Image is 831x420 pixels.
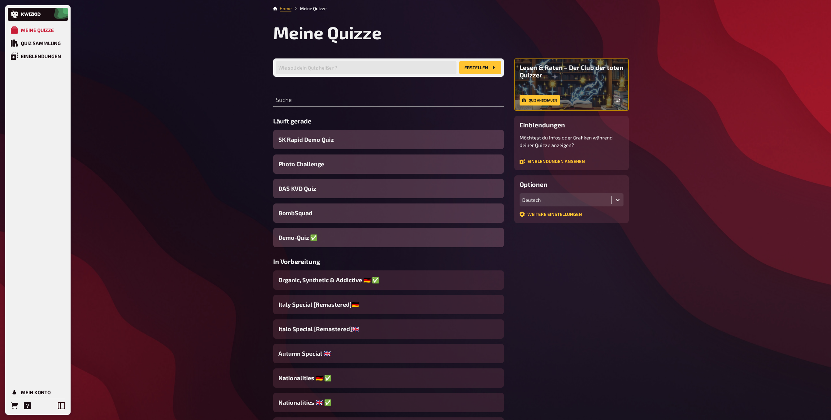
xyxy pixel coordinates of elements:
a: Nationalities ​🇬🇧 ✅ [273,393,504,412]
div: Deutsch [522,197,609,203]
a: Einblendungen ansehen [520,159,585,164]
input: Wie soll dein Quiz heißen? [276,61,457,74]
a: Home [280,6,291,11]
a: BombSquad [273,203,504,223]
li: Home [280,5,291,12]
a: Weitere Einstellungen [520,212,582,217]
span: Nationalities ​​🇩🇪 ​✅ [278,374,331,382]
div: Mein Konto [21,389,51,395]
h3: Optionen [520,181,623,188]
li: Meine Quizze [291,5,326,12]
h1: Meine Quizze [273,22,629,43]
a: Nationalities ​​🇩🇪 ​✅ [273,368,504,388]
a: Bestellungen [8,399,21,412]
div: Meine Quizze [21,27,54,33]
span: Italy Special [Remastered]​​🇩🇪 [278,300,359,309]
span: Italo Special [Remastered]🇬🇧​ [278,325,359,333]
span: DAS KVD Quiz [278,184,316,193]
h3: Läuft gerade [273,117,504,125]
a: Meine Quizze [8,24,68,37]
h3: Lesen & Raten – Der Club der toten Quizzer [520,64,623,79]
a: SK Rapid Demo Quiz [273,130,504,149]
div: Einblendungen [21,53,61,59]
a: Hilfe [21,399,34,412]
a: Italo Special [Remastered]🇬🇧​ [273,319,504,339]
span: Demo-Quiz ✅​ [278,233,317,242]
a: Organic, Synthetic & Addictive ​🇩🇪 ​✅ ​ [273,270,504,290]
a: Mein Konto [8,386,68,399]
span: Organic, Synthetic & Addictive ​🇩🇪 ​✅ ​ [278,276,380,284]
span: Autumn Special ​🇬🇧 [278,349,331,358]
a: Italy Special [Remastered]​​🇩🇪 [273,295,504,314]
h3: Einblendungen [520,121,623,129]
a: DAS KVD Quiz [273,179,504,198]
div: Quiz Sammlung [21,40,61,46]
span: BombSquad [278,209,312,218]
span: Photo Challenge [278,160,324,169]
h3: In Vorbereitung [273,258,504,265]
p: Möchtest du Infos oder Grafiken während deiner Quizze anzeigen? [520,134,623,149]
a: Einblendungen [8,50,68,63]
a: Autumn Special ​🇬🇧 [273,344,504,363]
a: Quiz Sammlung [8,37,68,50]
button: Erstellen [459,61,501,74]
input: Suche [273,94,504,107]
a: Demo-Quiz ✅​ [273,228,504,247]
span: Nationalities ​🇬🇧 ✅ [278,398,331,407]
a: Quiz anschauen [520,95,560,105]
a: Photo Challenge [273,154,504,174]
span: SK Rapid Demo Quiz [278,135,334,144]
